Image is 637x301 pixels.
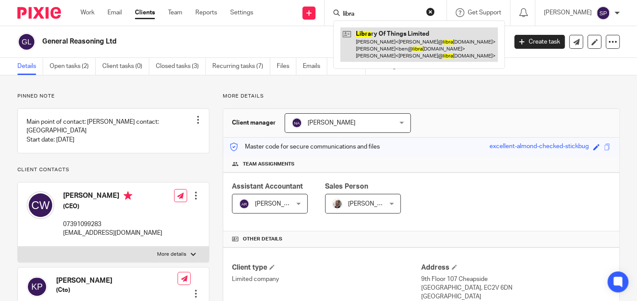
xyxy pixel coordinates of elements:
a: Recurring tasks (7) [212,58,270,75]
p: More details [223,93,620,100]
a: Open tasks (2) [50,58,96,75]
p: 9th Floor 107 Cheapside [421,275,610,284]
a: Clients [135,8,155,17]
span: Other details [243,236,282,243]
h4: [PERSON_NAME] [56,276,178,285]
span: Team assignments [243,161,295,168]
a: Email [107,8,122,17]
p: Limited company [232,275,421,284]
img: Pixie [17,7,61,19]
a: Emails [303,58,327,75]
p: Pinned note [17,93,209,100]
a: Details [17,58,43,75]
a: Create task [514,35,565,49]
a: Work [80,8,94,17]
p: [PERSON_NAME] [544,8,592,17]
p: [EMAIL_ADDRESS][DOMAIN_NAME] [63,229,162,237]
p: More details [157,251,186,258]
span: Get Support [468,10,501,16]
button: Clear [426,7,435,16]
a: Settings [230,8,253,17]
h2: General Reasoning Ltd [42,37,409,46]
img: Matt%20Circle.png [332,199,342,209]
i: Primary [124,191,132,200]
img: svg%3E [27,276,47,297]
span: Sales Person [325,183,368,190]
p: Master code for secure communications and files [230,142,380,151]
span: Assistant Accountant [232,183,303,190]
span: [PERSON_NAME] [255,201,303,207]
div: excellent-almond-checked-stickbug [489,142,589,152]
a: Reports [195,8,217,17]
h4: [PERSON_NAME] [63,191,162,202]
h3: Client manager [232,118,276,127]
p: 07391099283 [63,220,162,229]
p: Client contacts [17,166,209,173]
a: Client tasks (0) [102,58,149,75]
img: svg%3E [596,6,610,20]
a: Closed tasks (3) [156,58,206,75]
a: Team [168,8,182,17]
p: [GEOGRAPHIC_DATA] [421,292,610,301]
img: svg%3E [292,118,302,128]
span: [PERSON_NAME] [308,120,355,126]
h4: Address [421,263,610,272]
input: Search [342,10,420,18]
h4: Client type [232,263,421,272]
p: [GEOGRAPHIC_DATA], EC2V 6DN [421,284,610,292]
img: svg%3E [27,191,54,219]
h5: (Cto) [56,286,178,294]
span: [PERSON_NAME] [348,201,396,207]
h5: (CEO) [63,202,162,211]
img: svg%3E [17,33,36,51]
img: svg%3E [239,199,249,209]
a: Files [277,58,296,75]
